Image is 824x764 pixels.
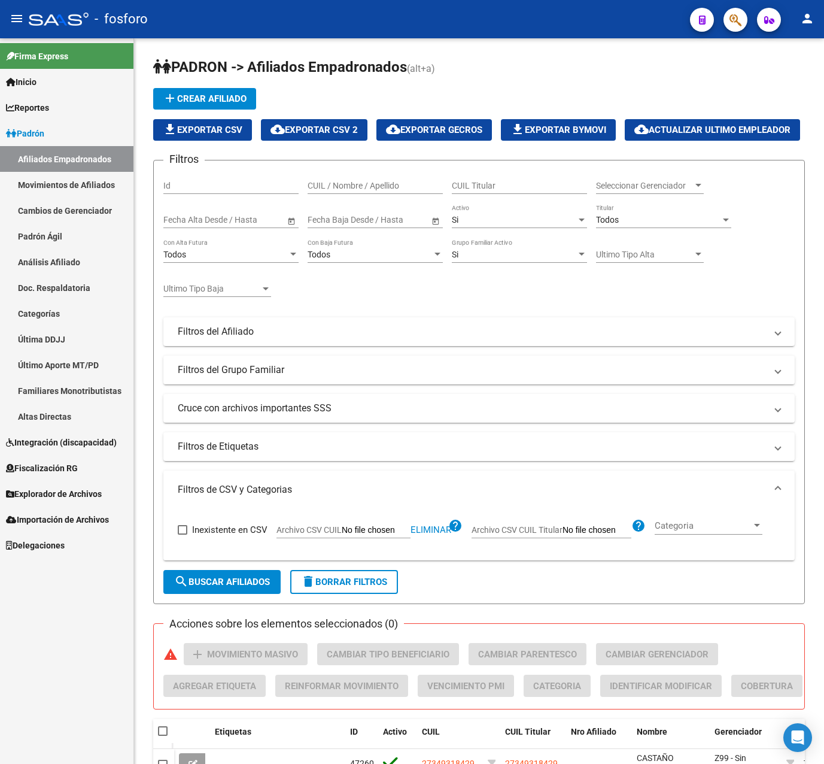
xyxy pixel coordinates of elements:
[163,215,207,225] input: Fecha inicio
[418,675,514,697] button: Vencimiento PMI
[448,519,463,533] mat-icon: help
[190,647,205,662] mat-icon: add
[178,440,766,453] mat-panel-title: Filtros de Etiquetas
[95,6,148,32] span: - fosforo
[386,125,482,135] span: Exportar GECROS
[378,719,417,759] datatable-header-cell: Activo
[6,75,37,89] span: Inicio
[632,719,710,759] datatable-header-cell: Nombre
[178,483,766,496] mat-panel-title: Filtros de CSV y Categorias
[472,525,562,535] span: Archivo CSV CUIL Titular
[163,284,260,294] span: Ultimo Tipo Baja
[163,675,266,697] button: Agregar Etiqueta
[596,250,693,260] span: Ultimo Tipo Alta
[631,519,646,533] mat-icon: help
[6,50,68,63] span: Firma Express
[510,122,525,137] mat-icon: file_download
[710,719,782,759] datatable-header-cell: Gerenciador
[505,727,551,736] span: CUIL Titular
[207,649,298,660] span: Movimiento Masivo
[350,727,358,736] span: ID
[285,681,399,692] span: Reinformar Movimiento
[411,525,451,535] span: Eliminar
[510,125,606,135] span: Exportar Bymovi
[342,525,411,536] input: Archivo CSV CUIL
[345,719,378,759] datatable-header-cell: ID
[600,675,722,697] button: Identificar Modificar
[422,727,440,736] span: CUIL
[261,119,367,141] button: Exportar CSV 2
[163,394,795,423] mat-expansion-panel-header: Cruce con archivos importantes SSS
[800,11,814,26] mat-icon: person
[500,719,566,759] datatable-header-cell: CUIL Titular
[501,119,616,141] button: Exportar Bymovi
[524,675,591,697] button: Categoria
[163,509,795,560] div: Filtros de CSV y Categorias
[153,119,252,141] button: Exportar CSV
[153,88,256,110] button: Crear Afiliado
[178,325,766,338] mat-panel-title: Filtros del Afiliado
[411,526,451,534] button: Eliminar
[376,119,492,141] button: Exportar GECROS
[217,215,276,225] input: Fecha fin
[270,125,358,135] span: Exportar CSV 2
[178,402,766,415] mat-panel-title: Cruce con archivos importantes SSS
[625,119,800,141] button: Actualizar ultimo Empleador
[327,649,449,660] span: Cambiar Tipo Beneficiario
[383,727,407,736] span: Activo
[741,681,793,692] span: Cobertura
[606,649,709,660] span: Cambiar Gerenciador
[562,525,631,536] input: Archivo CSV CUIL Titular
[163,91,177,105] mat-icon: add
[634,122,649,137] mat-icon: cloud_download
[478,649,577,660] span: Cambiar Parentesco
[163,647,178,662] mat-icon: warning
[192,523,267,537] span: Inexistente en CSV
[731,675,802,697] button: Cobertura
[571,727,616,736] span: Nro Afiliado
[610,681,712,692] span: Identificar Modificar
[714,727,762,736] span: Gerenciador
[215,727,251,736] span: Etiquetas
[153,59,407,75] span: PADRON -> Afiliados Empadronados
[533,681,581,692] span: Categoria
[469,643,586,665] button: Cambiar Parentesco
[163,151,205,168] h3: Filtros
[452,250,458,259] span: Si
[301,574,315,589] mat-icon: delete
[163,616,404,632] h3: Acciones sobre los elementos seleccionados (0)
[308,215,351,225] input: Fecha inicio
[163,250,186,259] span: Todos
[276,525,342,535] span: Archivo CSV CUIL
[163,122,177,137] mat-icon: file_download
[174,574,188,589] mat-icon: search
[163,471,795,509] mat-expansion-panel-header: Filtros de CSV y Categorias
[163,93,247,104] span: Crear Afiliado
[163,125,242,135] span: Exportar CSV
[427,681,504,692] span: Vencimiento PMI
[317,643,459,665] button: Cambiar Tipo Beneficiario
[6,436,117,449] span: Integración (discapacidad)
[566,719,632,759] datatable-header-cell: Nro Afiliado
[637,727,667,736] span: Nombre
[6,539,65,552] span: Delegaciones
[163,570,281,594] button: Buscar Afiliados
[210,719,345,759] datatable-header-cell: Etiquetas
[6,127,44,140] span: Padrón
[6,513,109,526] span: Importación de Archivos
[163,317,795,346] mat-expansion-panel-header: Filtros del Afiliado
[634,125,790,135] span: Actualizar ultimo Empleador
[10,11,24,26] mat-icon: menu
[270,122,285,137] mat-icon: cloud_download
[6,462,78,475] span: Fiscalización RG
[596,215,619,225] span: Todos
[308,250,330,259] span: Todos
[407,63,435,74] span: (alt+a)
[174,577,270,587] span: Buscar Afiliados
[290,570,398,594] button: Borrar Filtros
[783,723,812,752] div: Open Intercom Messenger
[301,577,387,587] span: Borrar Filtros
[275,675,408,697] button: Reinformar Movimiento
[285,214,297,227] button: Open calendar
[178,363,766,377] mat-panel-title: Filtros del Grupo Familiar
